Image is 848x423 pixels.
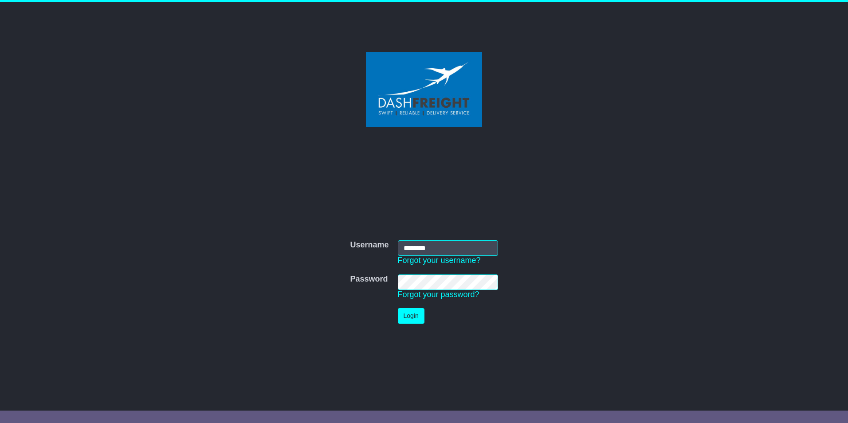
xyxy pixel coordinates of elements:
label: Password [350,274,388,284]
img: Dash Freight [366,52,482,127]
a: Forgot your username? [398,256,481,265]
button: Login [398,308,424,324]
label: Username [350,240,389,250]
a: Forgot your password? [398,290,479,299]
